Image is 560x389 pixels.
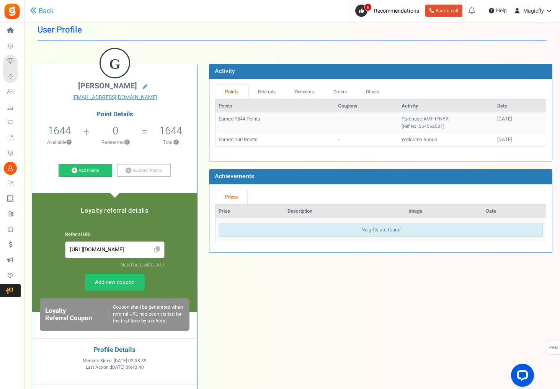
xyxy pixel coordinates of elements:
div: [DATE] [497,136,543,143]
th: Points [216,99,335,113]
img: Gratisfaction [3,3,21,20]
button: ? [67,140,72,145]
span: Recommendations [374,7,419,15]
b: Achievements [215,172,254,181]
a: Others [356,85,389,99]
h6: Referral URL [65,232,165,238]
td: Purchase #MF-IFNYR [398,112,494,133]
span: Magicfly [523,7,544,15]
div: [DATE] [497,116,543,123]
th: Image [405,205,483,218]
span: 1644 [48,123,71,138]
div: Coupon shall be generated when referral URL has been visited for the first time by a referral [108,304,184,326]
p: Available [36,139,83,146]
td: Earned 100 Points [216,133,335,146]
a: Help [486,5,510,17]
a: Points [215,85,248,99]
h4: Profile Details [38,347,191,354]
th: Date [494,99,546,113]
th: Description [284,205,405,218]
a: Add new coupon [85,274,145,291]
td: - [335,112,399,133]
h4: Point Details [32,111,197,118]
a: Book a call [425,5,462,17]
span: [DATE] 02:38:39 [114,358,147,364]
p: Total [149,139,194,146]
h6: Loyalty Referral Coupon [45,308,108,322]
span: Member Since : [83,358,147,364]
p: Redeemed [90,139,141,146]
a: Need help with URL? [121,261,165,268]
small: (Ref No: 564562587) [402,123,444,130]
a: Back [30,6,54,16]
a: Add Points [59,164,112,177]
span: [DATE] 09:43:40 [111,364,144,371]
a: Subtract Points [117,164,171,177]
td: - [335,133,399,146]
th: Activity [398,99,494,113]
th: Prize [216,205,284,218]
span: 6 [364,3,372,11]
b: Activity [215,67,235,76]
span: Click to Copy [151,243,163,257]
a: Redeems [286,85,324,99]
th: Coupons [335,99,399,113]
span: [PERSON_NAME] [78,80,137,91]
td: Earned 1544 Points [216,112,335,133]
a: Orders [323,85,356,99]
a: [EMAIL_ADDRESS][DOMAIN_NAME] [38,94,191,101]
span: Help [494,7,507,15]
div: No gifts are found [219,223,543,237]
h5: 1644 [159,125,182,137]
h1: User Profile [38,19,547,41]
h5: 0 [113,125,118,137]
span: Last Action : [86,364,144,371]
button: ? [174,140,179,145]
button: ? [125,140,130,145]
a: Prizes [215,190,247,204]
a: 6 Recommendations [355,5,422,17]
td: Welcome Bonus [398,133,494,146]
h5: Loyalty referral details [40,207,189,214]
figcaption: G [101,49,129,79]
a: Referrals [248,85,286,99]
th: Date [483,205,546,218]
span: FAQs [548,340,558,355]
